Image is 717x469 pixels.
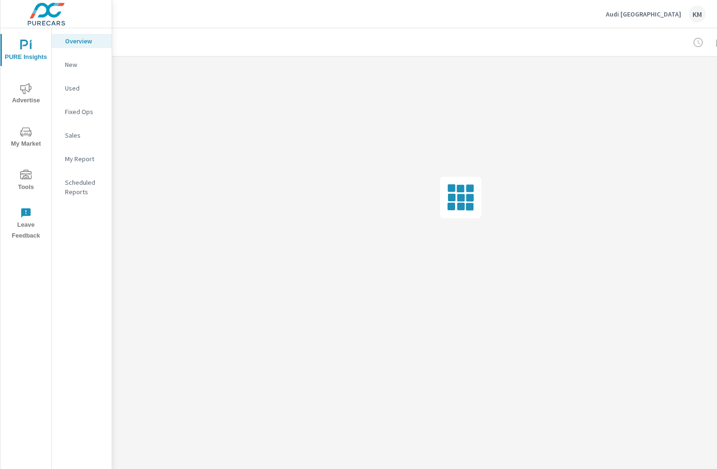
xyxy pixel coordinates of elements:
p: My Report [65,154,104,164]
div: Sales [52,128,112,142]
span: Advertise [3,83,49,106]
p: Overview [65,36,104,46]
span: PURE Insights [3,40,49,63]
div: New [52,58,112,72]
div: nav menu [0,28,51,245]
span: My Market [3,126,49,149]
div: Used [52,81,112,95]
div: Overview [52,34,112,48]
div: Fixed Ops [52,105,112,119]
span: Tools [3,170,49,193]
p: Fixed Ops [65,107,104,116]
p: New [65,60,104,69]
p: Scheduled Reports [65,178,104,197]
span: Leave Feedback [3,207,49,241]
div: KM [689,6,706,23]
p: Audi [GEOGRAPHIC_DATA] [606,10,681,18]
div: Scheduled Reports [52,175,112,199]
p: Used [65,83,104,93]
div: My Report [52,152,112,166]
p: Sales [65,131,104,140]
